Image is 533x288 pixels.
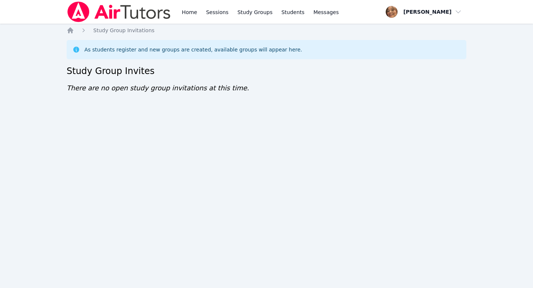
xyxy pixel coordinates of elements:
[67,1,171,22] img: Air Tutors
[67,84,249,92] span: There are no open study group invitations at this time.
[93,27,154,34] a: Study Group Invitations
[84,46,302,53] div: As students register and new groups are created, available groups will appear here.
[67,65,466,77] h2: Study Group Invites
[93,27,154,33] span: Study Group Invitations
[67,27,466,34] nav: Breadcrumb
[314,9,339,16] span: Messages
